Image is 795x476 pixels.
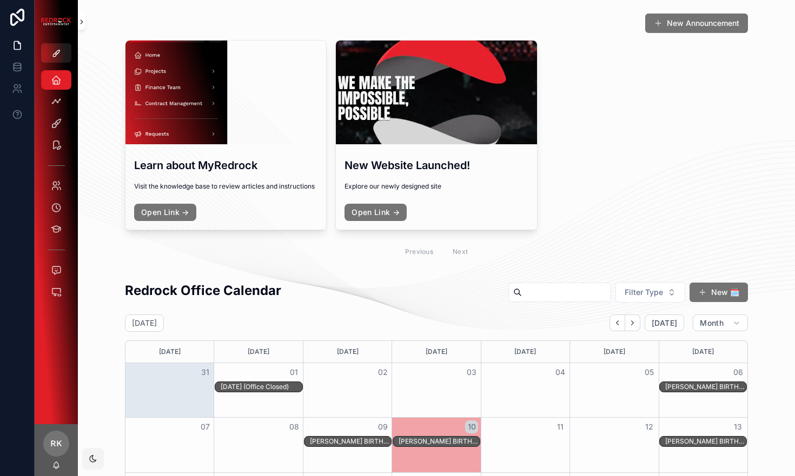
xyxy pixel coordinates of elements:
[221,383,302,391] div: [DATE] (Office Closed)
[465,420,478,433] button: 10
[554,420,567,433] button: 11
[554,366,567,379] button: 04
[127,341,212,363] div: [DATE]
[336,41,536,144] div: Screenshot-2025-08-19-at-10.28.09-AM.png
[625,314,640,331] button: Next
[132,318,157,328] h2: [DATE]
[572,341,657,363] div: [DATE]
[288,366,301,379] button: 01
[732,420,745,433] button: 13
[345,204,407,221] a: Open Link →
[376,420,389,433] button: 09
[216,341,301,363] div: [DATE]
[134,204,196,221] a: Open Link →
[376,366,389,379] button: 02
[345,182,528,191] span: Explore our newly designed site
[125,281,281,299] h2: Redrock Office Calendar
[643,420,656,433] button: 12
[198,420,211,433] button: 07
[221,382,302,392] div: Labor Day (Office Closed)
[345,157,528,173] h3: New Website Launched!
[335,40,537,230] a: New Website Launched!Explore our newly designed siteOpen Link →
[665,383,746,391] div: [PERSON_NAME] BIRTHDAY
[700,318,724,328] span: Month
[465,366,478,379] button: 03
[665,437,746,446] div: [PERSON_NAME] BIRTHDAY
[394,341,479,363] div: [DATE]
[665,382,746,392] div: ED KAUFFMAN BIRTHDAY
[483,341,568,363] div: [DATE]
[35,63,78,316] div: scrollable content
[690,283,748,302] button: New 🗓️
[134,157,317,173] h3: Learn about MyRedrock
[693,314,748,332] button: Month
[125,41,326,144] div: Screenshot-2025-08-19-at-2.09.49-PM.png
[125,40,327,230] a: Learn about MyRedrockVisit the knowledge base to review articles and instructionsOpen Link →
[645,314,684,332] button: [DATE]
[399,437,480,446] div: LAMAR WHITLEY BIRTHDAY
[625,287,663,298] span: Filter Type
[198,366,211,379] button: 31
[288,420,301,433] button: 08
[41,18,71,25] img: App logo
[310,437,391,446] div: HANNA BERGSTROM BIRTHDAY
[399,437,480,446] div: [PERSON_NAME] BIRTHDAY
[50,437,62,450] span: RK
[732,366,745,379] button: 06
[645,14,748,33] button: New Announcement
[643,366,656,379] button: 05
[615,282,685,303] button: Select Button
[661,341,746,363] div: [DATE]
[310,437,391,446] div: [PERSON_NAME] BIRTHDAY
[305,341,390,363] div: [DATE]
[134,182,317,191] span: Visit the knowledge base to review articles and instructions
[652,318,677,328] span: [DATE]
[665,437,746,446] div: NATE ERNSBERGER BIRTHDAY
[609,314,625,331] button: Back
